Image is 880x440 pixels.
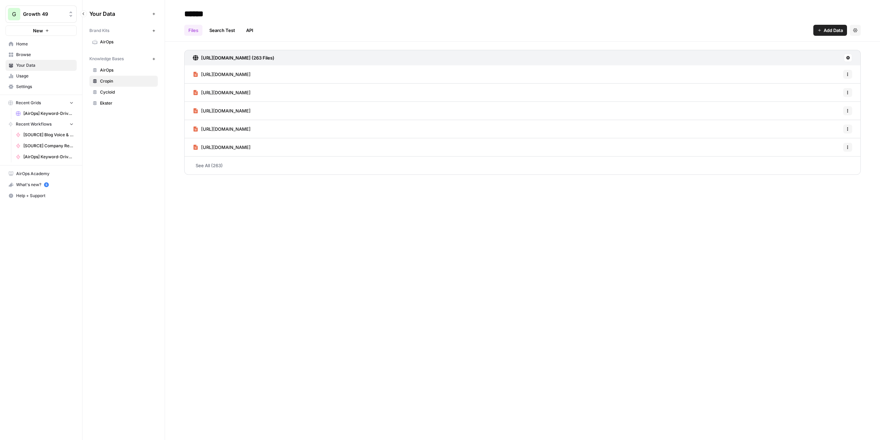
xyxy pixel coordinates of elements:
a: [SOURCE] Blog Voice & Tone Guidelines [13,129,77,140]
span: Brand Kits [89,28,109,34]
span: AirOps Academy [16,171,74,177]
button: New [5,25,77,36]
a: [SOURCE] Company Research [13,140,77,151]
a: [AirOps] Keyword-Driven Article + Source: Content Brief Grid [13,108,77,119]
span: Browse [16,52,74,58]
span: [URL][DOMAIN_NAME] [201,126,251,132]
span: [URL][DOMAIN_NAME] [201,107,251,114]
span: [SOURCE] Blog Voice & Tone Guidelines [23,132,74,138]
button: Help + Support [5,190,77,201]
a: Browse [5,49,77,60]
a: Cropin [89,76,158,87]
span: Settings [16,84,74,90]
a: [URL][DOMAIN_NAME] (263 Files) [193,50,274,65]
span: Your Data [89,10,150,18]
a: 5 [44,182,49,187]
a: Files [184,25,202,36]
span: Cropin [100,78,155,84]
button: Recent Grids [5,98,77,108]
a: AirOps Academy [5,168,77,179]
span: AirOps [100,67,155,73]
span: Help + Support [16,193,74,199]
a: [URL][DOMAIN_NAME] [193,138,251,156]
a: [URL][DOMAIN_NAME] [193,84,251,101]
span: Home [16,41,74,47]
a: AirOps [89,36,158,47]
a: See All (263) [184,157,861,174]
span: [URL][DOMAIN_NAME] [201,71,251,78]
h3: [URL][DOMAIN_NAME] (263 Files) [201,54,274,61]
a: Your Data [5,60,77,71]
a: [URL][DOMAIN_NAME] [193,65,251,83]
a: [URL][DOMAIN_NAME] [193,120,251,138]
span: [AirOps] Keyword-Driven Article + Source: Content Brief Grid [23,110,74,117]
a: API [242,25,257,36]
span: [URL][DOMAIN_NAME] [201,144,251,151]
a: Settings [5,81,77,92]
a: Search Test [205,25,239,36]
span: Your Data [16,62,74,68]
span: Knowledge Bases [89,56,124,62]
span: AirOps [100,39,155,45]
span: G [12,10,16,18]
span: [SOURCE] Company Research [23,143,74,149]
span: [AirOps] Keyword-Driven Article + Source: Content Brief [23,154,74,160]
a: AirOps [89,65,158,76]
span: [URL][DOMAIN_NAME] [201,89,251,96]
span: New [33,27,43,34]
a: [AirOps] Keyword-Driven Article + Source: Content Brief [13,151,77,162]
a: Usage [5,71,77,82]
text: 5 [45,183,47,186]
button: Recent Workflows [5,119,77,129]
span: Add Data [824,27,843,34]
span: Recent Grids [16,100,41,106]
a: Ekster [89,98,158,109]
a: [URL][DOMAIN_NAME] [193,102,251,120]
button: Workspace: Growth 49 [5,6,77,23]
span: Usage [16,73,74,79]
a: Cycloid [89,87,158,98]
button: Add Data [813,25,847,36]
span: Recent Workflows [16,121,52,127]
span: Growth 49 [23,11,65,18]
div: What's new? [6,180,76,190]
button: What's new? 5 [5,179,77,190]
span: Ekster [100,100,155,106]
a: Home [5,39,77,50]
span: Cycloid [100,89,155,95]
